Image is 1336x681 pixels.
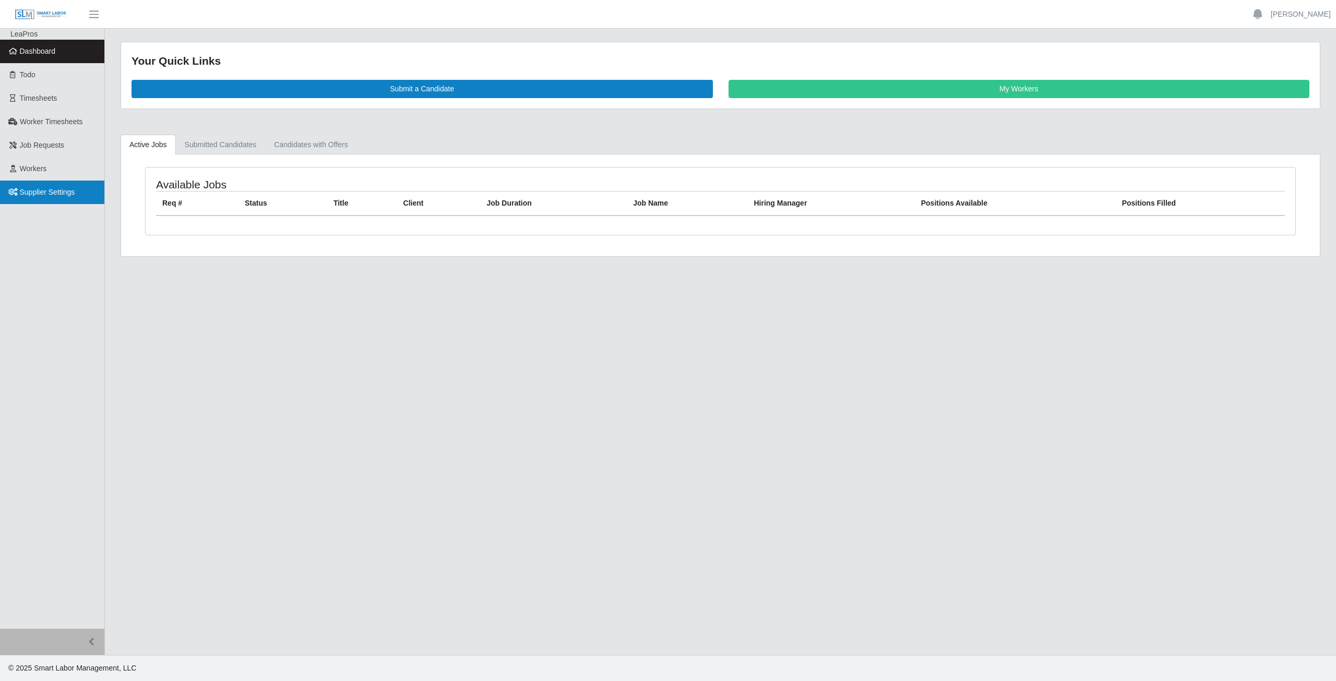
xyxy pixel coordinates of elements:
[10,30,38,38] span: LeaPros
[238,191,327,216] th: Status
[156,191,238,216] th: Req #
[481,191,627,216] th: Job Duration
[156,178,617,191] h4: Available Jobs
[747,191,914,216] th: Hiring Manager
[176,135,266,155] a: Submitted Candidates
[1271,9,1331,20] a: [PERSON_NAME]
[327,191,397,216] th: Title
[20,164,47,173] span: Workers
[20,117,82,126] span: Worker Timesheets
[627,191,747,216] th: Job Name
[121,135,176,155] a: Active Jobs
[20,47,56,55] span: Dashboard
[132,80,713,98] a: Submit a Candidate
[20,70,35,79] span: Todo
[265,135,356,155] a: Candidates with Offers
[15,9,67,20] img: SLM Logo
[20,188,75,196] span: Supplier Settings
[729,80,1310,98] a: My Workers
[132,53,1309,69] div: Your Quick Links
[20,141,65,149] span: Job Requests
[8,664,136,672] span: © 2025 Smart Labor Management, LLC
[397,191,481,216] th: Client
[915,191,1116,216] th: Positions Available
[20,94,57,102] span: Timesheets
[1116,191,1285,216] th: Positions Filled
